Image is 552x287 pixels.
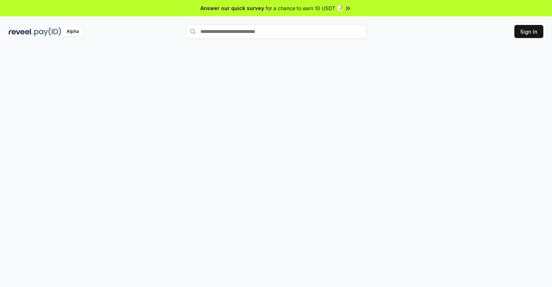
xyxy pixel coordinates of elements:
[514,25,543,38] button: Sign In
[9,27,33,36] img: reveel_dark
[266,4,343,12] span: for a chance to earn 10 USDT 📝
[200,4,264,12] span: Answer our quick survey
[63,27,83,36] div: Alpha
[34,27,61,36] img: pay_id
